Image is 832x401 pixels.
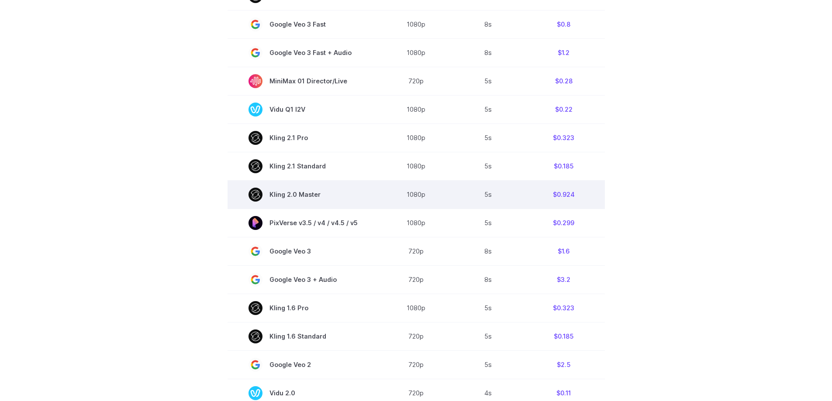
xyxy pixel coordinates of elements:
[454,123,523,152] td: 5s
[379,322,454,350] td: 720p
[379,95,454,123] td: 1080p
[249,103,358,117] span: Vidu Q1 I2V
[249,46,358,60] span: Google Veo 3 Fast + Audio
[454,209,523,237] td: 5s
[249,74,358,88] span: MiniMax 01 Director/Live
[523,322,605,350] td: $0.185
[523,265,605,294] td: $3.2
[249,329,358,343] span: Kling 1.6 Standard
[249,17,358,31] span: Google Veo 3 Fast
[523,209,605,237] td: $0.299
[454,10,523,38] td: 8s
[379,350,454,379] td: 720p
[454,322,523,350] td: 5s
[379,209,454,237] td: 1080p
[454,152,523,180] td: 5s
[379,152,454,180] td: 1080p
[523,123,605,152] td: $0.323
[523,95,605,123] td: $0.22
[454,294,523,322] td: 5s
[523,67,605,95] td: $0.28
[523,38,605,67] td: $1.2
[249,131,358,145] span: Kling 2.1 Pro
[523,294,605,322] td: $0.323
[454,237,523,265] td: 8s
[249,358,358,372] span: Google Veo 2
[379,123,454,152] td: 1080p
[454,95,523,123] td: 5s
[523,152,605,180] td: $0.185
[379,237,454,265] td: 720p
[379,265,454,294] td: 720p
[379,294,454,322] td: 1080p
[523,180,605,209] td: $0.924
[379,10,454,38] td: 1080p
[454,350,523,379] td: 5s
[379,67,454,95] td: 720p
[523,350,605,379] td: $2.5
[249,159,358,173] span: Kling 2.1 Standard
[454,67,523,95] td: 5s
[249,273,358,287] span: Google Veo 3 + Audio
[249,244,358,258] span: Google Veo 3
[454,38,523,67] td: 8s
[523,10,605,38] td: $0.8
[249,301,358,315] span: Kling 1.6 Pro
[454,180,523,209] td: 5s
[454,265,523,294] td: 8s
[249,188,358,202] span: Kling 2.0 Master
[379,38,454,67] td: 1080p
[523,237,605,265] td: $1.6
[249,386,358,400] span: Vidu 2.0
[249,216,358,230] span: PixVerse v3.5 / v4 / v4.5 / v5
[379,180,454,209] td: 1080p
